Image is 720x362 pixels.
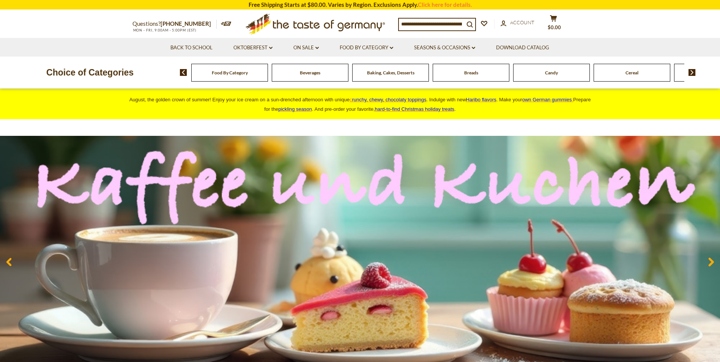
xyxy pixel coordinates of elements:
a: Haribo flavors [466,97,496,102]
a: Seasons & Occasions [414,44,475,52]
a: Food By Category [212,70,248,76]
a: Candy [545,70,558,76]
a: Back to School [170,44,213,52]
a: own German gummies. [522,97,573,102]
a: hard-to-find Christmas holiday treats [375,106,455,112]
a: Click here for details. [418,1,472,8]
a: Download Catalog [496,44,549,52]
a: Beverages [300,70,320,76]
span: own German gummies [522,97,572,102]
a: pickling season [278,106,312,112]
a: Cereal [625,70,638,76]
a: [PHONE_NUMBER] [161,20,211,27]
a: Baking, Cakes, Desserts [367,70,414,76]
a: Breads [464,70,478,76]
a: On Sale [293,44,319,52]
span: MON - FRI, 9:00AM - 5:00PM (EST) [132,28,197,32]
span: runchy, chewy, chocolaty toppings [352,97,426,102]
img: previous arrow [180,69,187,76]
span: August, the golden crown of summer! Enjoy your ice cream on a sun-drenched afternoon with unique ... [129,97,591,112]
span: $0.00 [548,24,561,30]
button: $0.00 [542,15,565,34]
img: next arrow [688,69,696,76]
a: Account [501,19,534,27]
a: crunchy, chewy, chocolaty toppings [350,97,427,102]
span: Account [510,19,534,25]
p: Questions? [132,19,217,29]
span: . [375,106,456,112]
a: Oktoberfest [233,44,273,52]
a: Food By Category [340,44,393,52]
